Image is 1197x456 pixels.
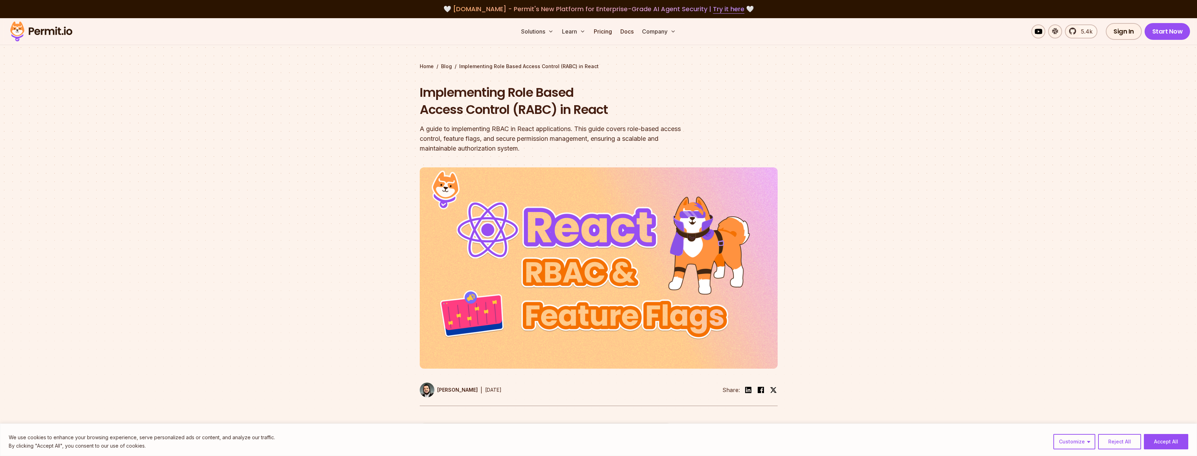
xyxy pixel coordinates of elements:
a: Pricing [591,24,615,38]
a: [PERSON_NAME] [420,383,478,397]
p: We use cookies to enhance your browsing experience, serve personalized ads or content, and analyz... [9,433,275,442]
h1: Implementing Role Based Access Control (RABC) in React [420,84,688,118]
img: Implementing Role Based Access Control (RABC) in React [420,167,778,369]
a: Try it here [713,5,744,14]
button: Reject All [1098,434,1141,449]
div: / / [420,63,778,70]
h2: Related Tags [683,423,778,432]
a: Blog [441,63,452,70]
div: | [481,386,482,394]
li: Share: [722,386,740,394]
img: twitter [770,386,777,393]
a: Home [420,63,434,70]
button: Solutions [518,24,556,38]
button: Accept All [1144,434,1188,449]
button: Learn [559,24,588,38]
button: Company [639,24,679,38]
img: linkedin [744,386,752,394]
span: [DOMAIN_NAME] - Permit's New Platform for Enterprise-Grade AI Agent Security | [453,5,744,13]
a: Sign In [1106,23,1142,40]
p: [PERSON_NAME] [437,386,478,393]
img: Gabriel L. Manor [420,383,434,397]
p: By clicking "Accept All", you consent to our use of cookies. [9,442,275,450]
span: 5.4k [1077,27,1093,36]
img: facebook [757,386,765,394]
a: Docs [618,24,636,38]
a: 5.4k [1065,24,1097,38]
button: Table of Contents [420,423,672,447]
div: A guide to implementing RBAC in React applications. This guide covers role-based access control, ... [420,124,688,153]
img: Permit logo [7,20,75,43]
time: [DATE] [485,387,502,393]
a: Start Now [1145,23,1190,40]
div: 🤍 🤍 [17,4,1180,14]
button: Customize [1053,434,1095,449]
